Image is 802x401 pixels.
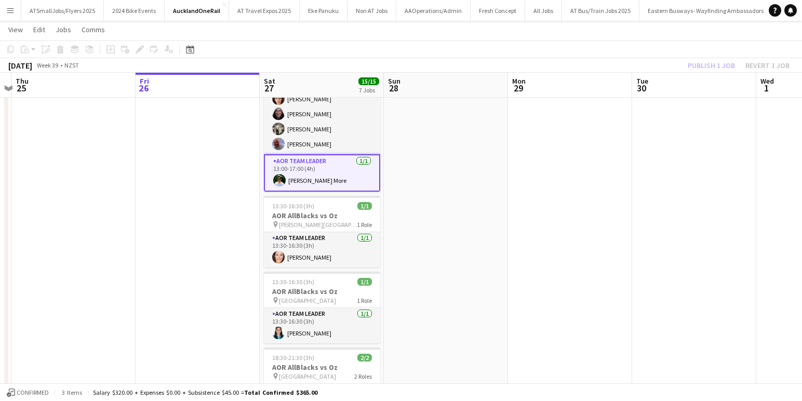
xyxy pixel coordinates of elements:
app-card-role: AOR Team Leader1/113:30-16:30 (3h)[PERSON_NAME] [264,232,380,268]
span: 1 [759,82,774,94]
span: 26 [138,82,149,94]
span: 3 items [59,389,84,396]
span: Fri [140,76,149,86]
button: Non AT Jobs [347,1,396,21]
button: Eastern Busways- Wayfinding Ambassadors 2024 [639,1,786,21]
span: [PERSON_NAME][GEOGRAPHIC_DATA] [279,221,357,229]
h3: AOR AllBlacks vs Oz [264,287,380,296]
span: Total Confirmed $365.00 [244,389,317,396]
span: Tue [636,76,648,86]
app-job-card: 13:30-16:30 (3h)1/1AOR AllBlacks vs Oz [GEOGRAPHIC_DATA]1 RoleAOR Team Leader1/113:30-16:30 (3h)[... [264,272,380,343]
app-card-role: AOR PeopleCounter6/613:00-17:00 (4h)[PERSON_NAME][PERSON_NAME][PERSON_NAME][PERSON_NAME][PERSON_N... [264,44,380,154]
span: [GEOGRAPHIC_DATA] [279,372,336,380]
span: Wed [760,76,774,86]
button: 2024 Bike Events [104,1,165,21]
span: Week 39 [34,61,60,69]
span: Edit [33,25,45,34]
app-job-card: 13:30-16:30 (3h)1/1AOR AllBlacks vs Oz [PERSON_NAME][GEOGRAPHIC_DATA]1 RoleAOR Team Leader1/113:3... [264,196,380,268]
span: Sat [264,76,275,86]
span: 1/1 [357,278,372,286]
span: 1 Role [357,221,372,229]
button: AT Travel Expos 2025 [229,1,300,21]
span: Comms [82,25,105,34]
button: AT Bus/Train Jobs 2025 [562,1,639,21]
a: Jobs [51,23,75,36]
app-job-card: Updated13:00-17:00 (4h)7/7AORABs/Oz Kingsland2 RolesAOR PeopleCounter6/613:00-17:00 (4h)[PERSON_N... [264,38,380,192]
button: AAOperations/Admin [396,1,471,21]
div: NZST [64,61,79,69]
div: Salary $320.00 + Expenses $0.00 + Subsistence $45.00 = [93,389,317,396]
button: Confirmed [5,387,50,398]
span: 27 [262,82,275,94]
a: View [4,23,27,36]
span: 1/1 [357,202,372,210]
span: 29 [511,82,526,94]
span: Thu [16,76,29,86]
button: ATSmallJobs/Flyers 2025 [21,1,104,21]
span: 13:30-16:30 (3h) [272,202,314,210]
h3: AOR AllBlacks vs Oz [264,211,380,220]
app-card-role: AOR Team Leader1/113:00-17:00 (4h)[PERSON_NAME] More [264,154,380,192]
div: [DATE] [8,60,32,71]
div: 7 Jobs [359,86,379,94]
app-card-role: AOR Team Leader1/113:30-16:30 (3h)[PERSON_NAME] [264,308,380,343]
button: AucklandOneRail [165,1,229,21]
span: 18:30-21:30 (3h) [272,354,314,362]
span: 25 [14,82,29,94]
span: 13:30-16:30 (3h) [272,278,314,286]
span: Mon [512,76,526,86]
span: Confirmed [17,389,49,396]
span: 28 [386,82,400,94]
span: Sun [388,76,400,86]
span: [GEOGRAPHIC_DATA] [279,297,336,304]
span: 2 Roles [354,372,372,380]
a: Comms [77,23,109,36]
span: 15/15 [358,77,379,85]
span: 1 Role [357,297,372,304]
span: View [8,25,23,34]
button: Eke Panuku [300,1,347,21]
button: All Jobs [525,1,562,21]
span: 2/2 [357,354,372,362]
button: Fresh Concept [471,1,525,21]
a: Edit [29,23,49,36]
h3: AOR AllBlacks vs Oz [264,363,380,372]
span: Jobs [56,25,71,34]
span: 30 [635,82,648,94]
